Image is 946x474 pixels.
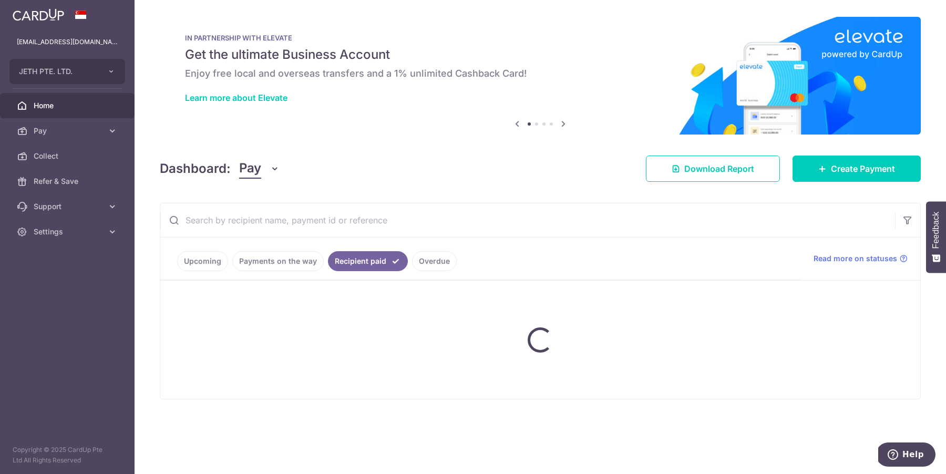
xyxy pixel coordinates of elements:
h4: Dashboard: [160,159,231,178]
img: CardUp [13,8,64,21]
h6: Enjoy free local and overseas transfers and a 1% unlimited Cashback Card! [185,67,896,80]
button: Pay [239,159,280,179]
iframe: Opens a widget where you can find more information [878,442,935,469]
span: Pay [239,159,261,179]
span: JETH PTE. LTD. [19,66,97,77]
h5: Get the ultimate Business Account [185,46,896,63]
button: Feedback - Show survey [926,201,946,273]
span: Collect [34,151,103,161]
span: Read more on statuses [814,253,897,264]
span: Support [34,201,103,212]
input: Search by recipient name, payment id or reference [160,203,895,237]
span: Create Payment [831,162,895,175]
p: IN PARTNERSHIP WITH ELEVATE [185,34,896,42]
span: Pay [34,126,103,136]
span: Settings [34,226,103,237]
a: Read more on statuses [814,253,908,264]
a: Download Report [646,156,780,182]
a: Learn more about Elevate [185,92,287,103]
span: Home [34,100,103,111]
button: JETH PTE. LTD. [9,59,125,84]
p: [EMAIL_ADDRESS][DOMAIN_NAME] [17,37,118,47]
span: Feedback [931,212,941,249]
a: Recipient paid [328,251,408,271]
span: Refer & Save [34,176,103,187]
img: Renovation banner [160,17,921,135]
a: Create Payment [793,156,921,182]
span: Download Report [684,162,754,175]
